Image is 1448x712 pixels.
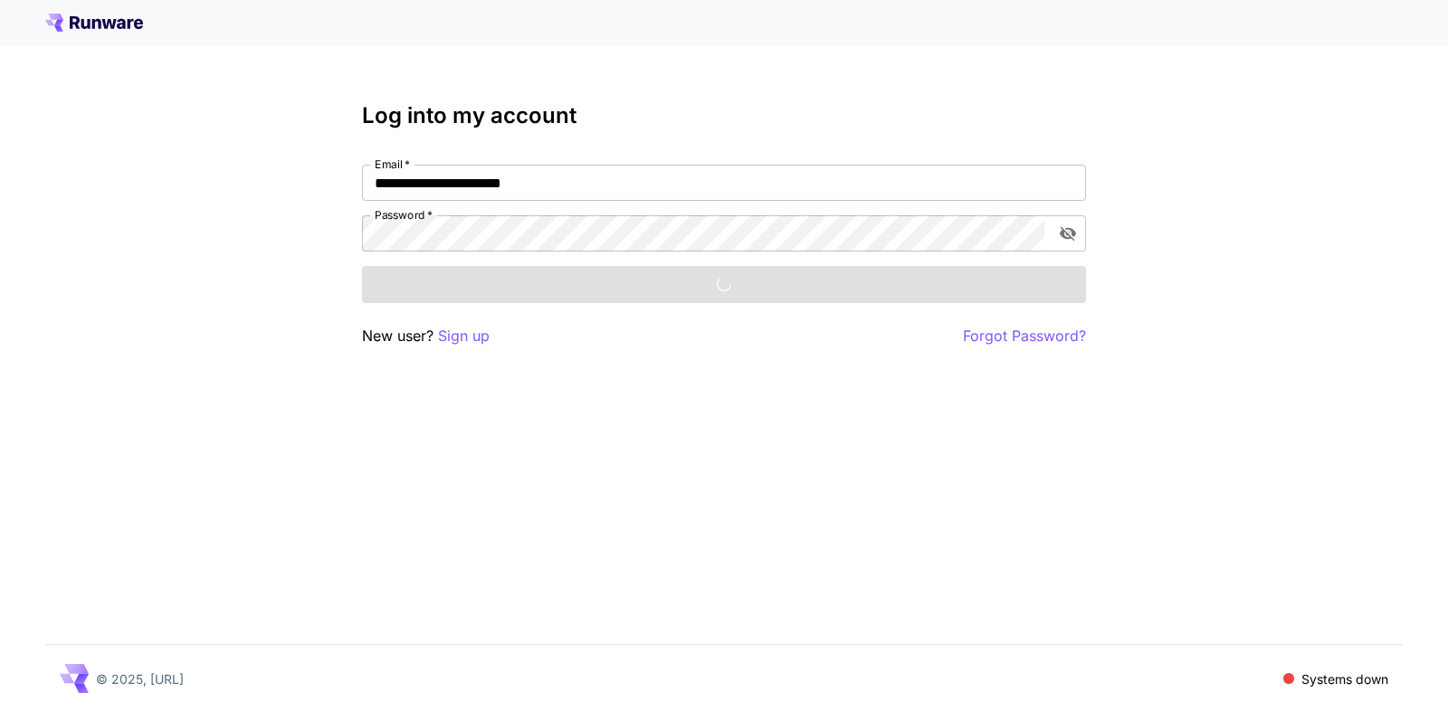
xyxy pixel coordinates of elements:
button: toggle password visibility [1052,217,1084,250]
label: Email [375,157,410,172]
button: Forgot Password? [963,325,1086,347]
label: Password [375,207,433,223]
button: Sign up [438,325,490,347]
h3: Log into my account [362,103,1086,128]
p: © 2025, [URL] [96,669,184,688]
p: New user? [362,325,490,347]
p: Systems down [1301,669,1388,688]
